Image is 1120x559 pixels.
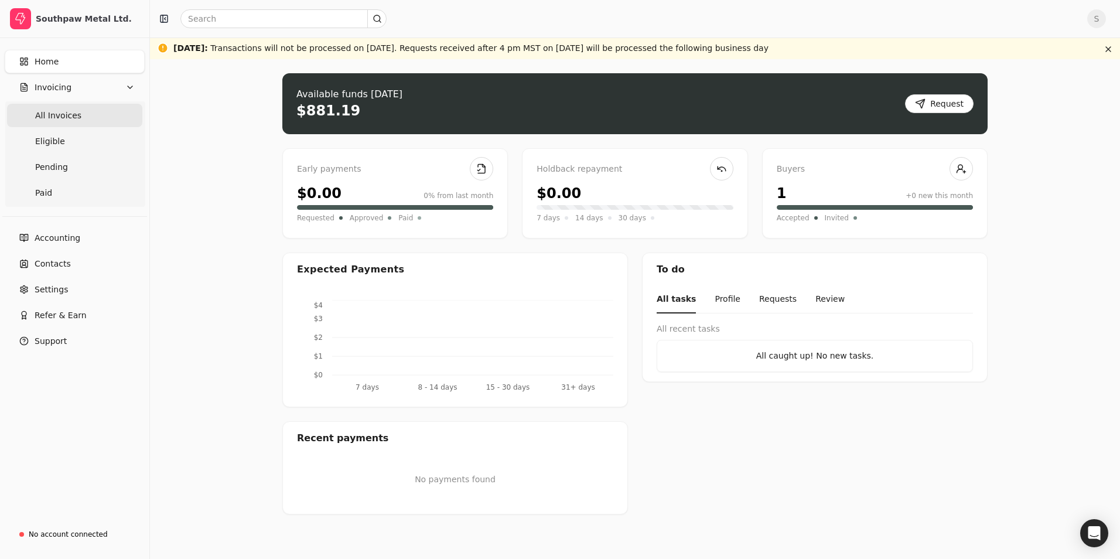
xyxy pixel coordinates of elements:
[5,50,145,73] a: Home
[356,383,379,391] tspan: 7 days
[715,286,740,313] button: Profile
[35,309,87,322] span: Refer & Earn
[905,94,974,113] button: Request
[314,315,323,323] tspan: $3
[657,286,696,313] button: All tasks
[815,286,845,313] button: Review
[297,263,404,277] div: Expected Payments
[296,101,360,120] div: $881.19
[619,212,646,224] span: 30 days
[35,187,52,199] span: Paid
[36,13,139,25] div: Southpaw Metal Ltd.
[5,304,145,327] button: Refer & Earn
[759,286,797,313] button: Requests
[5,329,145,353] button: Support
[5,524,145,545] a: No account connected
[5,76,145,99] button: Invoicing
[35,284,68,296] span: Settings
[35,161,68,173] span: Pending
[314,333,323,342] tspan: $2
[418,383,457,391] tspan: 8 - 14 days
[7,104,142,127] a: All Invoices
[29,529,108,540] div: No account connected
[537,163,733,176] div: Holdback repayment
[314,301,323,309] tspan: $4
[825,212,849,224] span: Invited
[777,183,787,204] div: 1
[180,9,387,28] input: Search
[35,258,71,270] span: Contacts
[7,155,142,179] a: Pending
[350,212,384,224] span: Approved
[7,181,142,204] a: Paid
[5,226,145,250] a: Accounting
[537,183,581,204] div: $0.00
[297,473,613,486] p: No payments found
[667,350,963,362] div: All caught up! No new tasks.
[35,81,71,94] span: Invoicing
[314,352,323,360] tspan: $1
[5,252,145,275] a: Contacts
[537,212,560,224] span: 7 days
[5,278,145,301] a: Settings
[398,212,413,224] span: Paid
[486,383,530,391] tspan: 15 - 30 days
[173,42,769,54] div: Transactions will not be processed on [DATE]. Requests received after 4 pm MST on [DATE] will be ...
[35,335,67,347] span: Support
[643,253,987,286] div: To do
[777,163,973,176] div: Buyers
[297,183,342,204] div: $0.00
[1080,519,1108,547] div: Open Intercom Messenger
[777,212,810,224] span: Accepted
[314,371,323,379] tspan: $0
[297,212,334,224] span: Requested
[561,383,595,391] tspan: 31+ days
[424,190,493,201] div: 0% from last month
[906,190,973,201] div: +0 new this month
[35,56,59,68] span: Home
[283,422,627,455] div: Recent payments
[296,87,402,101] div: Available funds [DATE]
[173,43,208,53] span: [DATE] :
[657,323,973,335] div: All recent tasks
[7,129,142,153] a: Eligible
[297,163,493,176] div: Early payments
[575,212,603,224] span: 14 days
[1087,9,1106,28] button: S
[35,110,81,122] span: All Invoices
[35,135,65,148] span: Eligible
[35,232,80,244] span: Accounting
